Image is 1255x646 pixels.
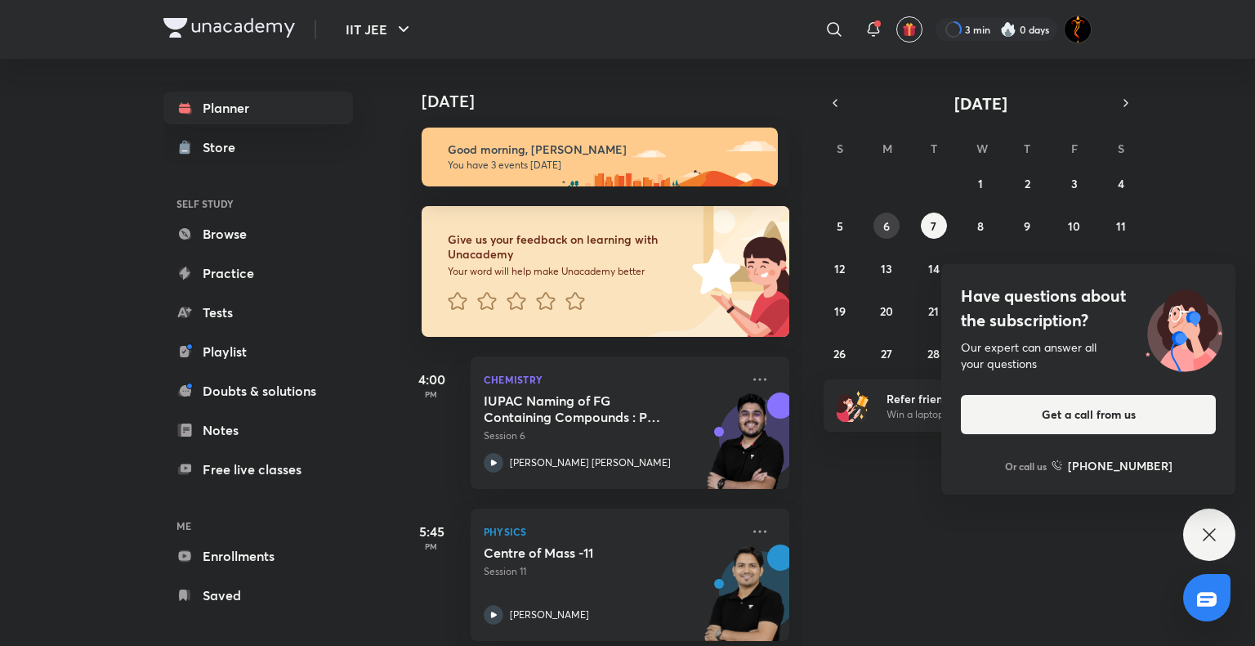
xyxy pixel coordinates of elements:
img: morning [422,128,778,186]
div: Our expert can answer all your questions [961,339,1216,372]
p: Session 11 [484,564,740,579]
h6: ME [163,512,353,540]
abbr: October 17, 2025 [1069,261,1079,276]
abbr: October 13, 2025 [881,261,892,276]
button: October 17, 2025 [1061,255,1088,281]
abbr: October 28, 2025 [927,346,940,361]
abbr: October 6, 2025 [883,218,890,234]
button: IIT JEE [336,13,423,46]
p: Chemistry [484,370,740,389]
button: October 16, 2025 [1014,255,1040,281]
img: referral [837,389,869,422]
h6: [PHONE_NUMBER] [1068,457,1172,474]
abbr: October 26, 2025 [833,346,846,361]
p: You have 3 events [DATE] [448,159,763,172]
div: Store [203,137,245,157]
span: [DATE] [954,92,1007,114]
p: Win a laptop, vouchers & more [887,407,1088,422]
a: Practice [163,257,353,289]
abbr: October 14, 2025 [928,261,940,276]
abbr: October 15, 2025 [975,261,986,276]
p: Or call us [1005,459,1047,473]
button: October 10, 2025 [1061,213,1088,239]
button: October 3, 2025 [1061,170,1088,196]
h4: Have questions about the subscription? [961,284,1216,333]
p: PM [399,541,464,551]
abbr: October 11, 2025 [1116,218,1126,234]
abbr: October 5, 2025 [837,218,843,234]
p: PM [399,389,464,399]
button: October 26, 2025 [827,340,853,366]
abbr: October 10, 2025 [1068,218,1080,234]
a: [PHONE_NUMBER] [1052,457,1172,474]
a: Doubts & solutions [163,375,353,407]
abbr: October 2, 2025 [1025,176,1030,191]
abbr: October 9, 2025 [1024,218,1030,234]
button: October 15, 2025 [967,255,994,281]
abbr: Saturday [1118,141,1124,156]
abbr: Tuesday [931,141,937,156]
button: October 5, 2025 [827,213,853,239]
img: feedback_image [636,206,789,337]
button: avatar [896,16,922,43]
a: Tests [163,296,353,329]
abbr: October 3, 2025 [1071,176,1078,191]
h6: SELF STUDY [163,190,353,218]
button: October 12, 2025 [827,255,853,281]
button: October 8, 2025 [967,213,994,239]
abbr: October 4, 2025 [1118,176,1124,191]
h5: Centre of Mass -11 [484,545,687,561]
img: streak [1000,21,1016,38]
h5: 5:45 [399,522,464,541]
a: Company Logo [163,18,295,42]
a: Planner [163,92,353,124]
abbr: October 8, 2025 [977,218,984,234]
img: Sarveshwar Jha [1064,16,1092,43]
abbr: Friday [1071,141,1078,156]
a: Enrollments [163,540,353,572]
abbr: October 27, 2025 [881,346,892,361]
p: [PERSON_NAME] [510,608,589,622]
abbr: October 1, 2025 [978,176,983,191]
abbr: October 19, 2025 [834,303,846,319]
a: Store [163,131,353,164]
a: Playlist [163,335,353,368]
img: Company Logo [163,18,295,38]
abbr: Monday [882,141,892,156]
abbr: October 7, 2025 [931,218,936,234]
button: October 9, 2025 [1014,213,1040,239]
p: Session 6 [484,428,740,443]
button: October 6, 2025 [873,213,900,239]
a: Notes [163,414,353,446]
button: October 27, 2025 [873,340,900,366]
button: October 7, 2025 [921,213,947,239]
abbr: Sunday [837,141,843,156]
button: October 11, 2025 [1108,213,1134,239]
h6: Good morning, [PERSON_NAME] [448,142,763,157]
p: Physics [484,522,740,541]
abbr: October 12, 2025 [834,261,845,276]
button: October 28, 2025 [921,340,947,366]
img: unacademy [699,393,789,505]
button: [DATE] [846,92,1114,114]
abbr: October 20, 2025 [880,303,893,319]
button: October 13, 2025 [873,255,900,281]
h5: 4:00 [399,370,464,389]
abbr: Wednesday [976,141,988,156]
button: October 4, 2025 [1108,170,1134,196]
button: October 18, 2025 [1108,255,1134,281]
abbr: Thursday [1024,141,1030,156]
button: October 21, 2025 [921,298,947,324]
abbr: October 21, 2025 [928,303,939,319]
h4: [DATE] [422,92,806,111]
a: Saved [163,579,353,612]
h6: Give us your feedback on learning with Unacademy [448,232,686,262]
a: Free live classes [163,453,353,486]
button: Get a call from us [961,395,1216,434]
button: October 14, 2025 [921,255,947,281]
img: ttu_illustration_new.svg [1132,284,1235,372]
abbr: October 18, 2025 [1115,261,1127,276]
abbr: October 16, 2025 [1021,261,1033,276]
button: October 20, 2025 [873,298,900,324]
h5: IUPAC Naming of FG Containing Compounds : Part 5 [484,393,687,425]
